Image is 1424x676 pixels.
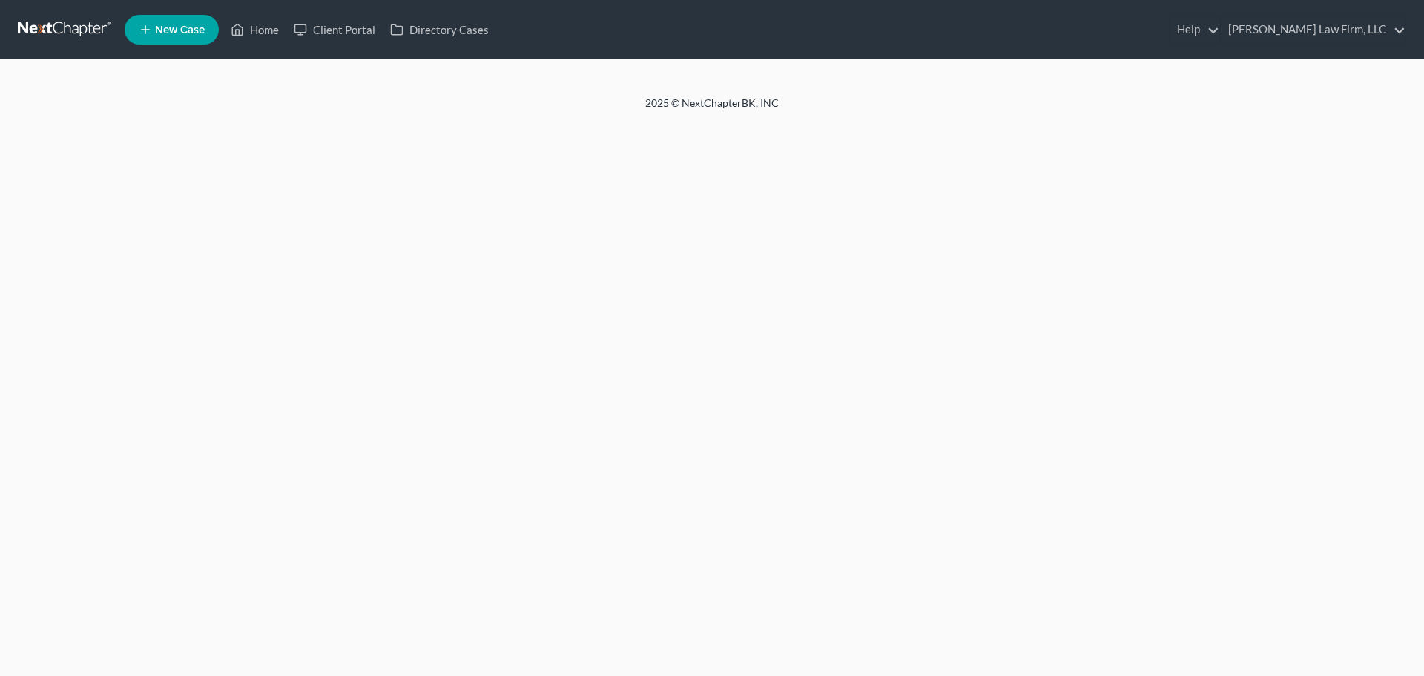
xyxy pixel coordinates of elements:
[1221,16,1405,43] a: [PERSON_NAME] Law Firm, LLC
[286,16,383,43] a: Client Portal
[1170,16,1219,43] a: Help
[383,16,496,43] a: Directory Cases
[223,16,286,43] a: Home
[289,96,1135,122] div: 2025 © NextChapterBK, INC
[125,15,219,45] new-legal-case-button: New Case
